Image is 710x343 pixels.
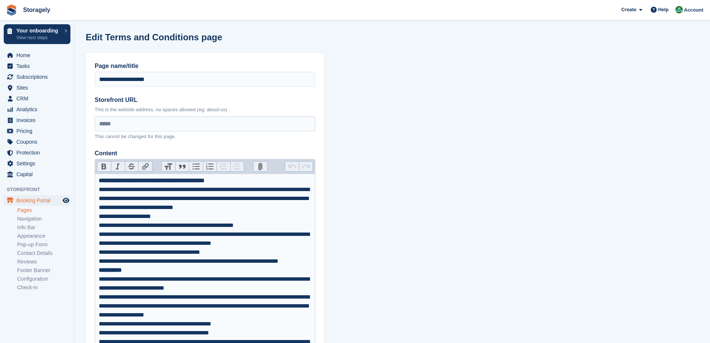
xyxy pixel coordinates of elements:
[61,196,70,205] a: Preview store
[684,6,703,14] span: Account
[16,104,61,115] span: Analytics
[4,115,70,125] a: menu
[17,267,70,274] a: Footer Banner
[16,34,61,41] p: View next steps
[4,147,70,158] a: menu
[17,207,70,214] a: Pages
[217,162,230,171] button: Decrease Level
[658,6,669,13] span: Help
[95,62,315,71] label: Page name/title
[299,162,313,171] button: Redo
[17,258,70,265] a: Reviews
[16,72,61,82] span: Subscriptions
[16,158,61,169] span: Settings
[189,162,203,171] button: Bullets
[138,162,152,171] button: Link
[16,169,61,180] span: Capital
[675,6,683,13] img: Notifications
[97,162,111,171] button: Bold
[16,93,61,104] span: CRM
[6,4,17,16] img: stora-icon-8386f47178a22dfd0bd8f6a31ec36ba5ce8667c1dd55bd0f319d3a0aa187defe.svg
[16,137,61,147] span: Coupons
[17,233,70,240] a: Appearance
[16,147,61,158] span: Protection
[16,115,61,125] span: Invoices
[4,50,70,60] a: menu
[4,24,70,44] a: Your onboarding View next steps
[17,215,70,222] a: Navigation
[4,72,70,82] a: menu
[17,250,70,257] a: Contact Details
[17,284,70,291] a: Check-in
[4,61,70,71] a: menu
[95,96,315,105] label: Storefront URL
[95,133,315,140] p: This cannot be changed for this page.
[16,61,61,71] span: Tasks
[203,162,217,171] button: Numbers
[16,50,61,60] span: Home
[4,126,70,136] a: menu
[230,162,244,171] button: Increase Level
[17,275,70,283] a: Configuration
[4,93,70,104] a: menu
[17,224,70,231] a: Info Bar
[86,32,222,42] h1: Edit Terms and Conditions page
[621,6,636,13] span: Create
[4,82,70,93] a: menu
[95,149,315,158] label: Content
[125,162,139,171] button: Strikethrough
[4,169,70,180] a: menu
[285,162,299,171] button: Undo
[4,195,70,206] a: menu
[253,162,267,171] button: Attach Files
[4,158,70,169] a: menu
[16,82,61,93] span: Sites
[175,162,189,171] button: Quote
[16,126,61,136] span: Pricing
[17,241,70,248] a: Pop-up Form
[20,4,53,16] a: Storagely
[4,104,70,115] a: menu
[111,162,125,171] button: Italic
[16,195,61,206] span: Booking Portal
[95,106,315,113] p: This is the website address, no spaces allowed (eg: about-us)
[16,28,61,33] p: Your onboarding
[162,162,176,171] button: Heading
[4,137,70,147] a: menu
[7,186,74,193] span: Storefront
